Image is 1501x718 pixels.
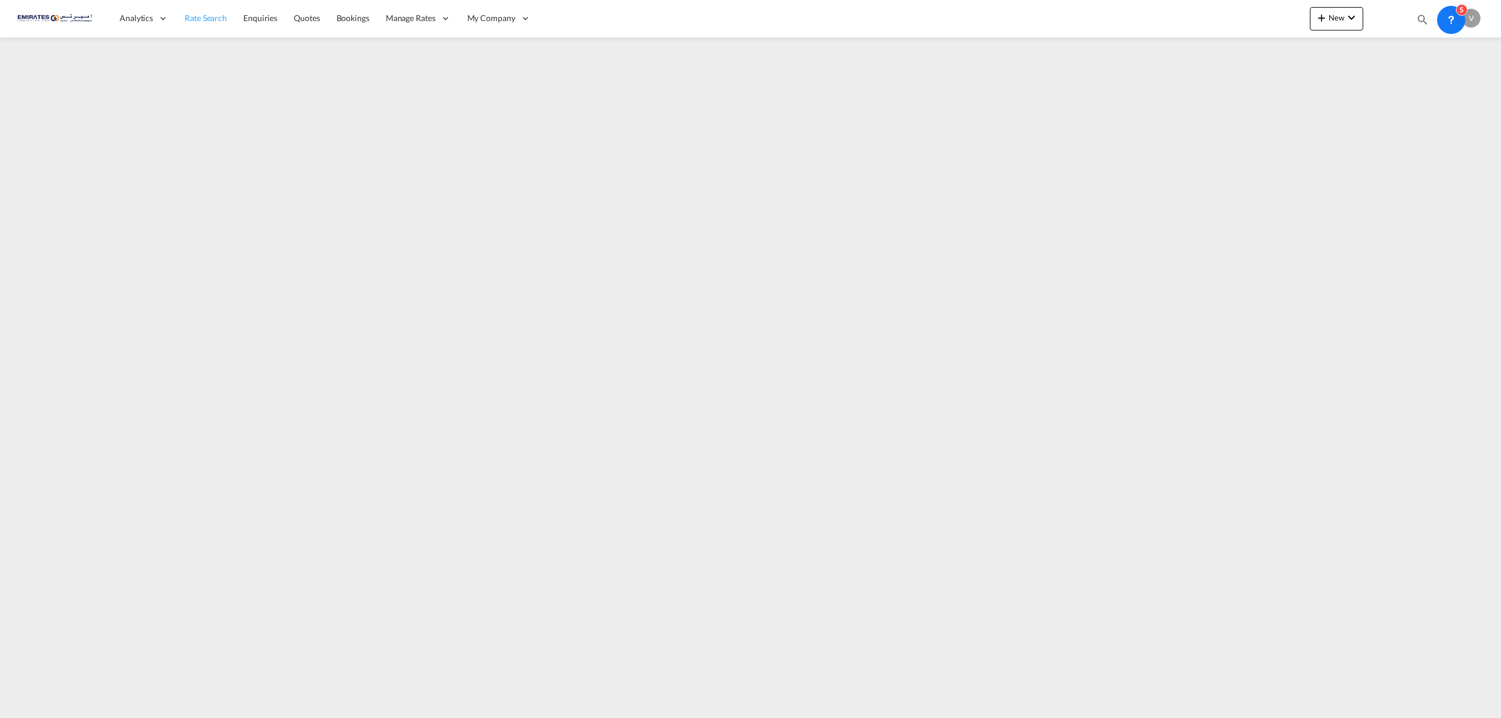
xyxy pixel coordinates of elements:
div: V [1462,9,1480,28]
md-icon: icon-plus 400-fg [1315,11,1329,25]
md-icon: icon-magnify [1416,13,1429,26]
md-icon: icon-chevron-down [1344,11,1359,25]
span: My Company [467,12,515,24]
span: New [1315,13,1359,22]
div: Help [1436,8,1462,29]
img: c67187802a5a11ec94275b5db69a26e6.png [18,5,97,32]
span: Help [1436,8,1456,28]
span: Analytics [120,12,153,24]
span: Quotes [294,13,320,23]
span: Bookings [337,13,369,23]
span: Manage Rates [386,12,436,24]
button: icon-plus 400-fgNewicon-chevron-down [1310,7,1363,30]
span: Rate Search [185,13,227,23]
span: Enquiries [243,13,277,23]
div: icon-magnify [1416,13,1429,30]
